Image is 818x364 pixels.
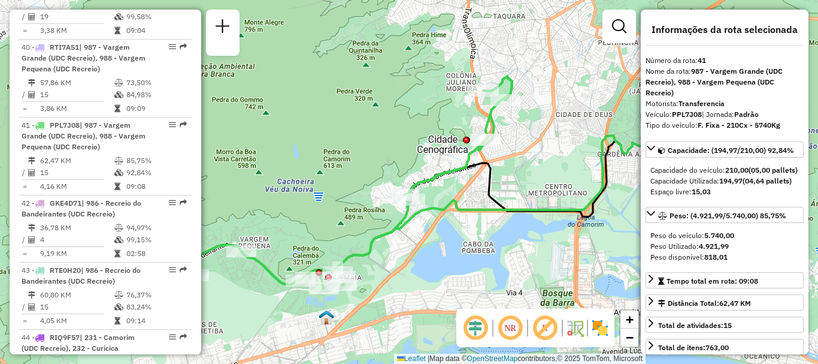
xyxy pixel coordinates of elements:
[397,354,426,363] a: Leaflet
[28,169,35,176] i: Total de Atividades
[40,289,114,301] td: 60,80 KM
[114,317,120,324] i: Tempo total em rota
[22,266,141,285] span: 43 -
[646,339,804,355] a: Total de itens:763,00
[50,198,81,207] span: GKE4D71
[28,91,35,98] i: Total de Atividades
[126,248,186,260] td: 02:58
[704,231,734,240] strong: 5.740,00
[126,315,186,327] td: 09:14
[180,121,187,128] em: Rota exportada
[40,11,114,23] td: 19
[180,266,187,273] em: Rota exportada
[28,236,35,243] i: Total de Atividades
[28,224,35,231] i: Distância Total
[22,43,146,73] span: | 987 - Vargem Grande (UDC Recreio), 988 - Vargem Pequena (UDC Recreio)
[666,276,758,285] span: Tempo total em rota: 09:08
[749,166,798,175] strong: (05,00 pallets)
[22,315,28,327] td: =
[22,248,28,260] td: =
[646,98,804,109] div: Motorista:
[22,266,141,285] span: | 986 - Recreio do Bandeirantes (UDC Recreio)
[114,13,123,20] i: % de utilização da cubagem
[114,250,120,257] i: Tempo total em rota
[646,225,804,267] div: Peso: (4.921,99/5.740,00) 85,75%
[22,121,146,151] span: 41 -
[28,291,35,299] i: Distância Total
[590,318,610,338] img: Exibir/Ocultar setores
[28,79,35,86] i: Distância Total
[50,266,81,275] span: RTE0H20
[169,333,176,341] em: Opções
[180,199,187,206] em: Rota exportada
[28,13,35,20] i: Total de Atividades
[40,77,114,89] td: 57,86 KM
[626,330,634,345] span: −
[658,342,729,353] div: Total de itens:
[646,55,804,66] div: Número da rota:
[725,166,749,175] strong: 210,00
[40,234,114,246] td: 4
[114,224,123,231] i: % de utilização do peso
[461,314,490,342] span: Ocultar deslocamento
[40,155,114,167] td: 62,47 KM
[672,110,702,119] strong: PPL7J08
[702,110,759,119] span: | Jornada:
[114,183,120,190] i: Tempo total em rota
[126,301,186,313] td: 83,24%
[734,110,759,119] strong: Padrão
[496,314,525,342] span: Ocultar NR
[114,303,123,311] i: % de utilização da cubagem
[650,165,799,176] div: Capacidade do veículo:
[620,311,638,329] a: Zoom in
[22,103,28,115] td: =
[699,242,729,251] strong: 4.921,99
[669,211,786,220] span: Peso: (4.921,99/5.740,00) 85,75%
[650,252,799,263] div: Peso disponível:
[169,199,176,206] em: Opções
[650,241,799,252] div: Peso Utilizado:
[126,181,186,192] td: 09:08
[50,333,80,342] span: RIQ9F57
[114,169,123,176] i: % de utilização da cubagem
[646,160,804,202] div: Capacidade: (194,97/210,00) 92,84%
[678,99,725,108] strong: Transferencia
[646,24,804,35] h4: Informações da rota selecionada
[650,186,799,197] div: Espaço livre:
[114,27,120,34] i: Tempo total em rota
[698,56,706,65] strong: 41
[126,103,186,115] td: 09:09
[531,314,559,342] span: Exibir rótulo
[169,266,176,273] em: Opções
[28,157,35,164] i: Distância Total
[50,43,79,52] span: RTI7A51
[646,317,804,333] a: Total de atividades:15
[40,89,114,101] td: 15
[126,155,186,167] td: 85,75%
[22,198,141,218] span: 42 -
[646,207,804,223] a: Peso: (4.921,99/5.740,00) 85,75%
[126,222,186,234] td: 94,97%
[723,321,732,330] strong: 15
[180,333,187,341] em: Rota exportada
[22,11,28,23] td: /
[126,11,186,23] td: 99,58%
[650,231,734,240] span: Peso do veículo:
[646,66,804,98] div: Nome da rota:
[22,25,28,37] td: =
[692,187,711,196] strong: 15,03
[668,146,794,155] span: Capacidade: (194,97/210,00) 92,84%
[114,79,123,86] i: % de utilização do peso
[169,121,176,128] em: Opções
[126,25,186,37] td: 09:04
[114,91,123,98] i: % de utilização da cubagem
[22,167,28,179] td: /
[428,354,429,363] span: |
[22,333,135,353] span: 44 -
[40,315,114,327] td: 4,05 KM
[40,301,114,313] td: 15
[22,43,146,73] span: 40 -
[169,43,176,50] em: Opções
[394,354,646,364] div: Map data © contributors,© 2025 TomTom, Microsoft
[698,121,780,130] strong: F. Fixa - 210Cx - 5740Kg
